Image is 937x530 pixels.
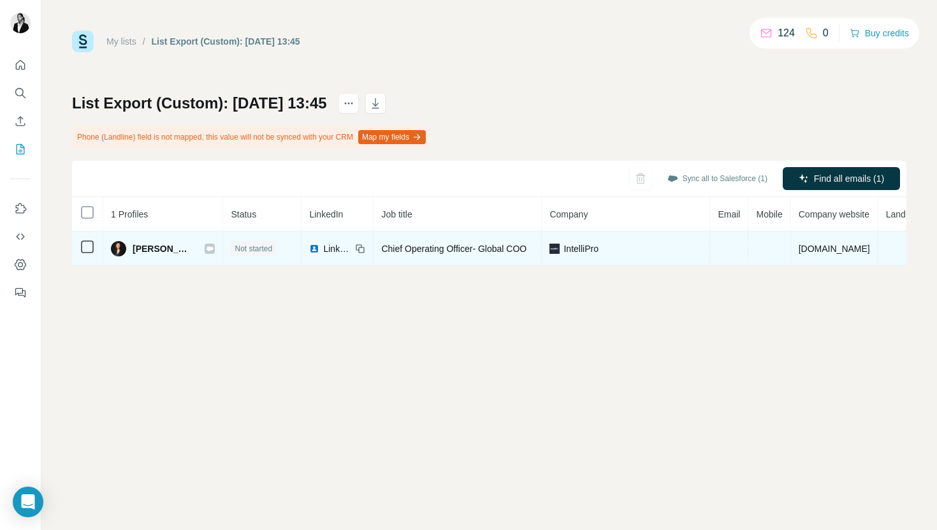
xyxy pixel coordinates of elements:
[381,244,527,254] span: Chief Operating Officer- Global COO
[563,242,598,255] span: IntelliPro
[10,138,31,161] button: My lists
[358,130,426,144] button: Map my fields
[10,253,31,276] button: Dashboard
[10,197,31,220] button: Use Surfe on LinkedIn
[309,244,319,254] img: LinkedIn logo
[10,54,31,77] button: Quick start
[10,225,31,248] button: Use Surfe API
[10,82,31,105] button: Search
[72,93,327,114] h1: List Export (Custom): [DATE] 13:45
[309,209,343,219] span: LinkedIn
[106,36,136,47] a: My lists
[143,35,145,48] li: /
[850,24,909,42] button: Buy credits
[658,169,776,188] button: Sync all to Salesforce (1)
[133,242,192,255] span: [PERSON_NAME]
[13,487,43,517] div: Open Intercom Messenger
[823,26,829,41] p: 0
[718,209,740,219] span: Email
[152,35,300,48] div: List Export (Custom): [DATE] 13:45
[886,209,920,219] span: Landline
[799,209,869,219] span: Company website
[799,244,870,254] span: [DOMAIN_NAME]
[549,244,560,254] img: company-logo
[756,209,782,219] span: Mobile
[783,167,900,190] button: Find all emails (1)
[111,209,148,219] span: 1 Profiles
[323,242,351,255] span: LinkedIn
[814,172,884,185] span: Find all emails (1)
[235,243,272,254] span: Not started
[778,26,795,41] p: 124
[72,31,94,52] img: Surfe Logo
[231,209,256,219] span: Status
[549,209,588,219] span: Company
[72,126,428,148] div: Phone (Landline) field is not mapped, this value will not be synced with your CRM
[10,110,31,133] button: Enrich CSV
[381,209,412,219] span: Job title
[10,13,31,33] img: Avatar
[10,281,31,304] button: Feedback
[111,241,126,256] img: Avatar
[338,93,359,114] button: actions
